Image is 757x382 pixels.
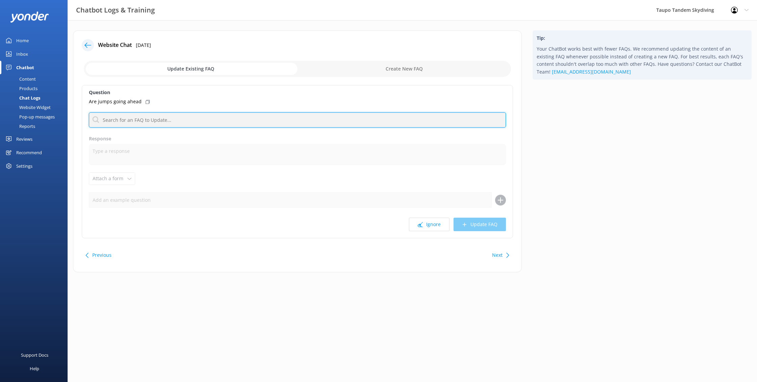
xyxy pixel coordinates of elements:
a: Website Widget [4,103,68,112]
button: Previous [92,248,112,262]
div: Products [4,84,38,93]
a: Chat Logs [4,93,68,103]
a: Content [4,74,68,84]
div: Support Docs [21,348,48,362]
div: Reviews [16,132,32,146]
h4: Website Chat [98,41,132,50]
div: Chat Logs [4,93,40,103]
div: Recommend [16,146,42,159]
a: Reports [4,121,68,131]
div: Reports [4,121,35,131]
h3: Chatbot Logs & Training [76,5,155,16]
p: Are jumps going ahead [89,98,142,105]
input: Search for an FAQ to Update... [89,112,506,128]
input: Add an example question [89,192,492,208]
div: Pop-up messages [4,112,55,121]
button: Ignore [409,218,449,231]
div: Help [30,362,39,375]
div: Website Widget [4,103,51,112]
img: yonder-white-logo.png [10,11,49,23]
a: Pop-up messages [4,112,68,121]
button: Next [492,248,503,262]
div: Settings [16,159,32,173]
div: Home [16,34,29,47]
div: Inbox [16,47,28,61]
div: Content [4,74,36,84]
label: Response [89,135,506,142]
label: Question [89,89,506,96]
p: Your ChatBot works best with fewer FAQs. We recommend updating the content of an existing FAQ whe... [537,45,748,76]
a: [EMAIL_ADDRESS][DOMAIN_NAME] [552,69,631,75]
h4: Tip: [537,34,748,42]
a: Products [4,84,68,93]
p: [DATE] [136,42,151,49]
div: Chatbot [16,61,34,74]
